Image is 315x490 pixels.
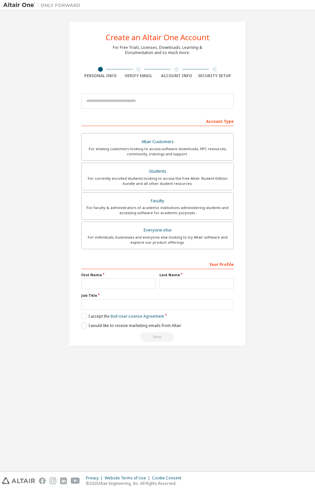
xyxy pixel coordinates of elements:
img: linkedin.svg [60,477,67,484]
div: Faculty [85,196,230,205]
div: Privacy [86,476,105,481]
div: Your Profile [81,259,234,269]
div: For existing customers looking to access software downloads, HPC resources, community, trainings ... [85,146,230,157]
div: Read and acccept EULA to continue [81,332,234,342]
label: I accept the [81,313,164,319]
div: Security Setup [196,73,234,78]
div: For individuals, businesses and everyone else looking to try Altair software and explore our prod... [85,235,230,245]
label: Last Name [159,272,234,277]
img: facebook.svg [39,477,46,484]
img: Altair One [3,2,84,8]
div: For currently enrolled students looking to access the free Altair Student Edition bundle and all ... [85,176,230,186]
div: Create an Altair One Account [106,33,210,41]
div: Altair Customers [85,137,230,146]
div: Everyone else [85,226,230,235]
div: For Free Trials, Licenses, Downloads, Learning & Documentation and so much more. [113,45,202,55]
div: For faculty & administrators of academic institutions administering students and accessing softwa... [85,205,230,215]
img: youtube.svg [71,477,80,484]
img: instagram.svg [50,477,56,484]
label: I would like to receive marketing emails from Altair [81,323,181,328]
div: Website Terms of Use [105,476,152,481]
p: © 2025 Altair Engineering, Inc. All Rights Reserved. [86,481,185,486]
label: First Name [81,272,156,277]
div: Personal Info [81,73,120,78]
div: Cookie Consent [152,476,185,481]
div: Account Info [157,73,196,78]
label: Job Title [81,293,234,298]
img: altair_logo.svg [2,477,35,484]
div: Account Type [81,116,234,126]
div: Students [85,167,230,176]
a: End-User License Agreement [111,313,164,319]
div: Verify Email [120,73,158,78]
